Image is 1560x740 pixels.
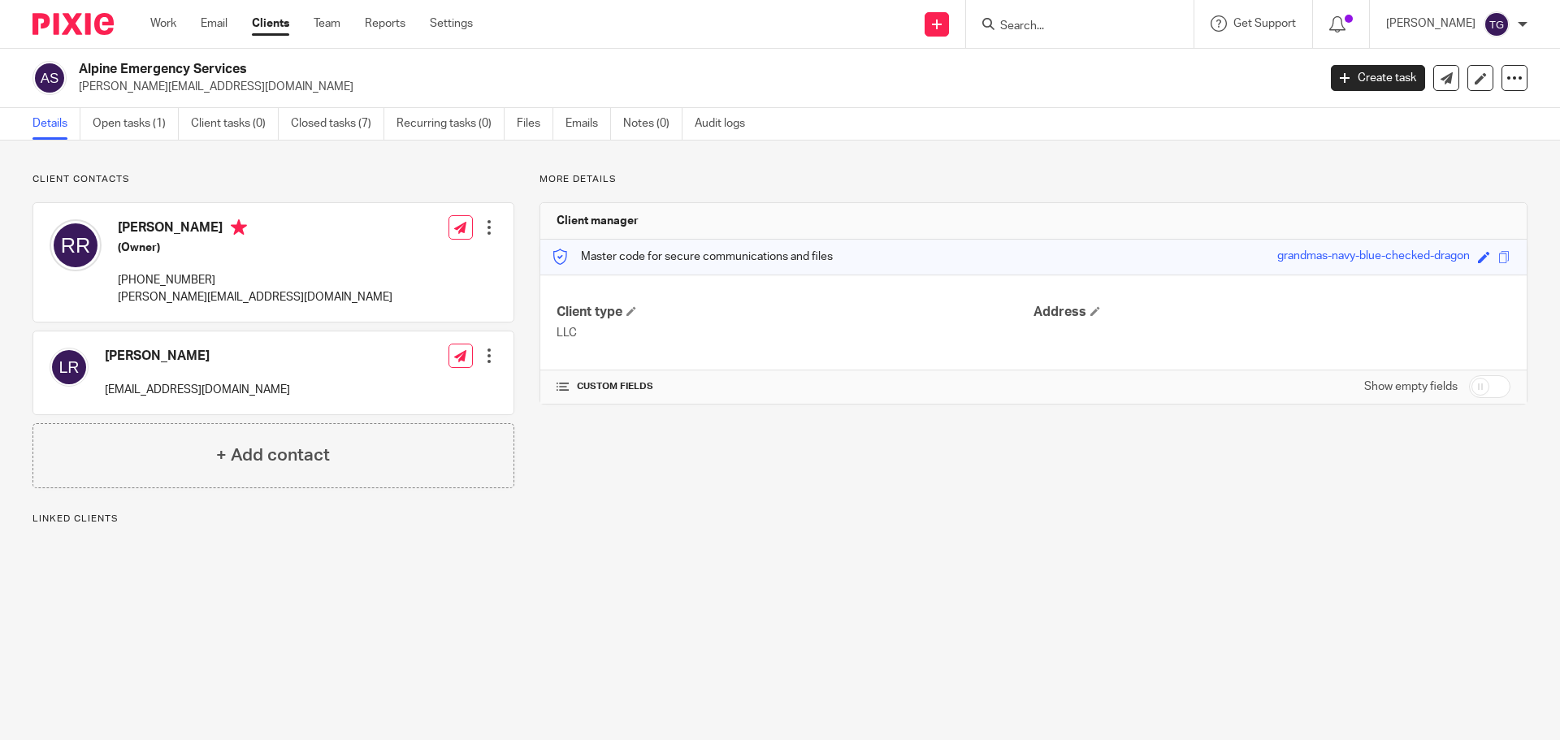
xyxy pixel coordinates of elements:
a: Clients [252,15,289,32]
a: Open tasks (1) [93,108,179,140]
a: Details [32,108,80,140]
a: Work [150,15,176,32]
p: Linked clients [32,513,514,526]
p: Client contacts [32,173,514,186]
a: Client tasks (0) [191,108,279,140]
a: Reports [365,15,405,32]
input: Search [999,19,1145,34]
p: More details [539,173,1527,186]
img: Pixie [32,13,114,35]
img: svg%3E [50,348,89,387]
a: Audit logs [695,108,757,140]
h4: + Add contact [216,443,330,468]
span: Copy to clipboard [1498,251,1510,263]
h4: [PERSON_NAME] [118,219,392,240]
p: [PERSON_NAME][EMAIL_ADDRESS][DOMAIN_NAME] [79,79,1306,95]
label: Show empty fields [1364,379,1458,395]
img: svg%3E [32,61,67,95]
a: Notes (0) [623,108,682,140]
a: Send new email [1433,65,1459,91]
h4: Address [1033,304,1510,321]
a: Settings [430,15,473,32]
i: Primary [231,219,247,236]
h2: Alpine Emergency Services [79,61,1061,78]
p: [PERSON_NAME][EMAIL_ADDRESS][DOMAIN_NAME] [118,289,392,305]
a: Edit client [1467,65,1493,91]
a: Email [201,15,227,32]
span: Get Support [1233,18,1296,29]
a: Create task [1331,65,1425,91]
span: Edit Address [1090,306,1100,316]
p: [PERSON_NAME] [1386,15,1475,32]
p: [PHONE_NUMBER] [118,272,392,288]
p: [EMAIL_ADDRESS][DOMAIN_NAME] [105,382,290,398]
img: svg%3E [50,219,102,271]
a: Team [314,15,340,32]
h4: CUSTOM FIELDS [557,380,1033,393]
span: Edit code [1478,251,1490,263]
h4: Client type [557,304,1033,321]
span: Change Client type [626,306,636,316]
a: Files [517,108,553,140]
p: LLC [557,325,1033,341]
a: Recurring tasks (0) [396,108,505,140]
h4: [PERSON_NAME] [105,348,290,365]
h3: Client manager [557,213,639,229]
a: Closed tasks (7) [291,108,384,140]
a: Emails [565,108,611,140]
img: svg%3E [1484,11,1510,37]
h5: (Owner) [118,240,392,256]
p: Master code for secure communications and files [552,249,833,265]
div: grandmas-navy-blue-checked-dragon [1277,248,1470,266]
